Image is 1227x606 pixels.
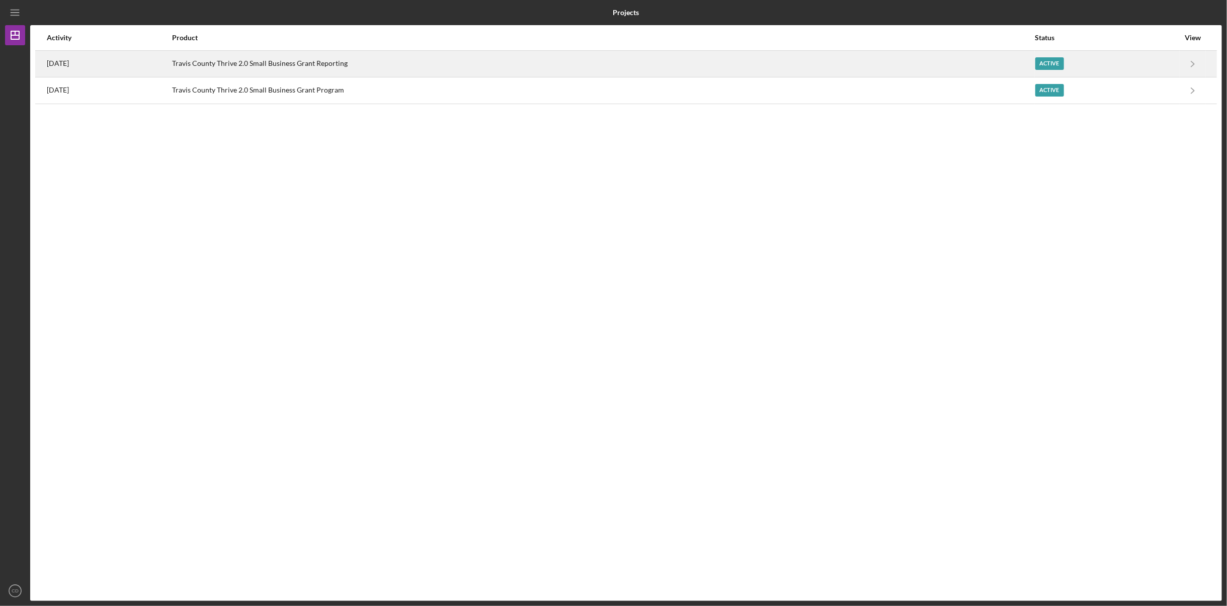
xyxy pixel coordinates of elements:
div: Travis County Thrive 2.0 Small Business Grant Program [172,78,1034,103]
b: Projects [613,9,639,17]
text: CD [12,588,19,594]
time: 2025-02-06 23:03 [47,86,69,94]
div: View [1180,34,1205,42]
div: Travis County Thrive 2.0 Small Business Grant Reporting [172,51,1034,76]
time: 2025-09-02 21:51 [47,59,69,67]
div: Active [1035,57,1064,70]
div: Product [172,34,1034,42]
div: Status [1035,34,1179,42]
div: Activity [47,34,171,42]
button: CD [5,581,25,601]
div: Active [1035,84,1064,97]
